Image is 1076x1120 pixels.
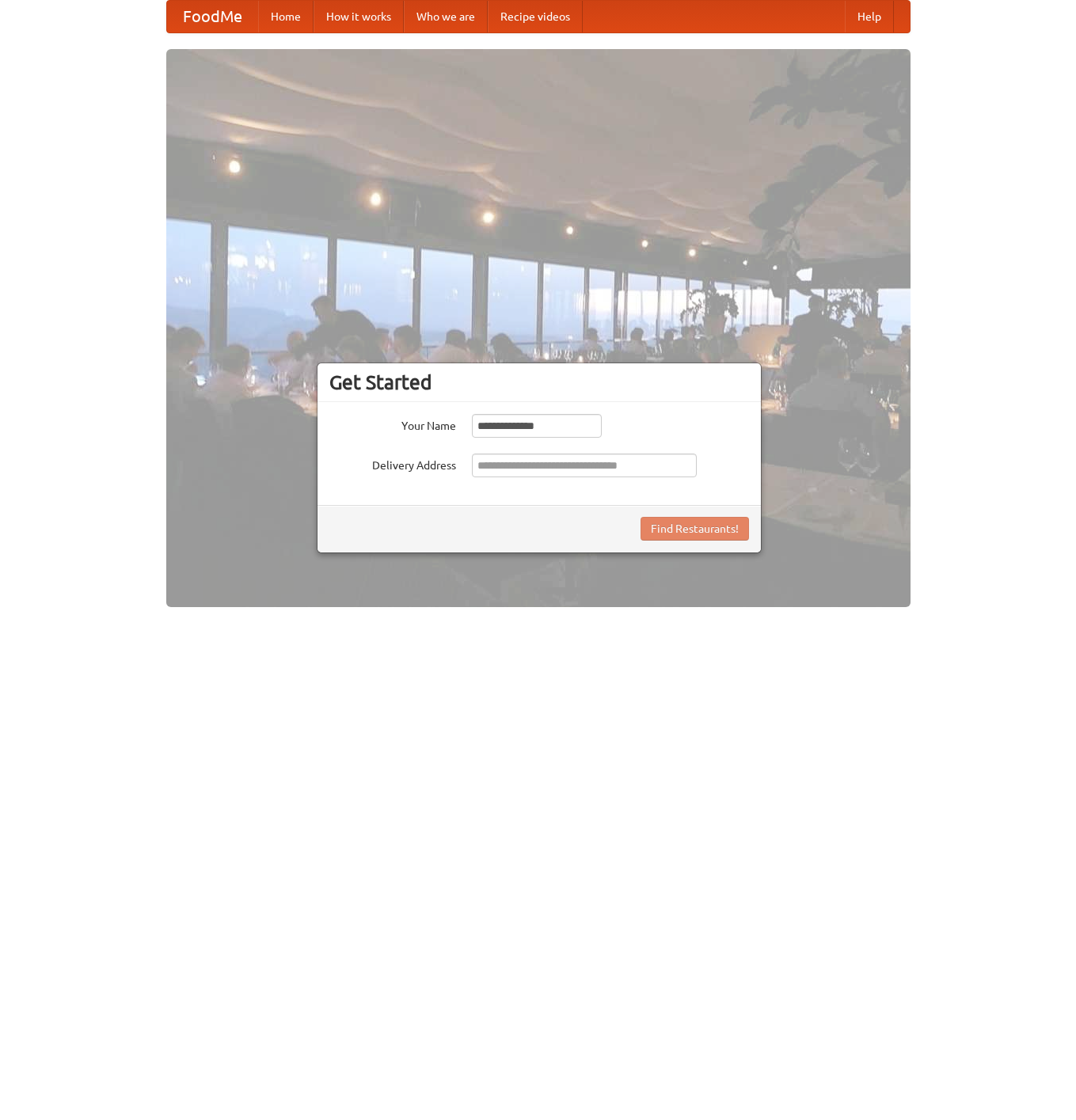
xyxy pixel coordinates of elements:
[404,1,488,32] a: Who we are
[258,1,314,32] a: Home
[329,370,749,394] h3: Get Started
[641,517,749,541] button: Find Restaurants!
[329,454,456,473] label: Delivery Address
[329,414,456,434] label: Your Name
[488,1,583,32] a: Recipe videos
[167,1,258,32] a: FoodMe
[845,1,894,32] a: Help
[314,1,404,32] a: How it works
